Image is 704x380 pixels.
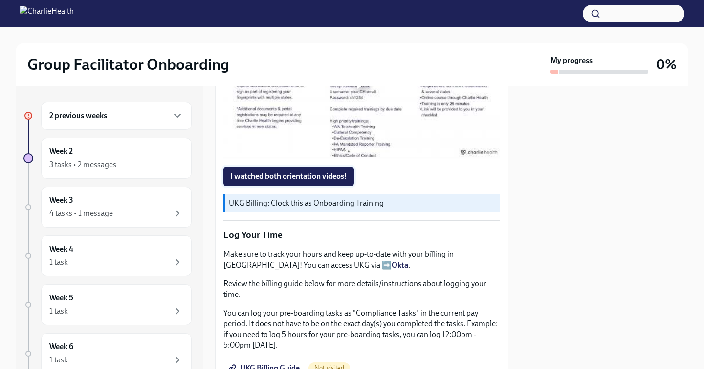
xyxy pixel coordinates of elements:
h6: Week 5 [49,293,73,303]
div: 1 task [49,355,68,365]
h6: Week 6 [49,341,73,352]
h6: Week 3 [49,195,73,206]
p: Log Your Time [223,229,500,241]
div: 2 previous weeks [41,102,192,130]
a: Week 51 task [23,284,192,325]
p: Review the billing guide below for more details/instructions about logging your time. [223,278,500,300]
a: Week 61 task [23,333,192,374]
strong: My progress [550,55,593,66]
p: You can log your pre-boarding tasks as "Compliance Tasks" in the current pay period. It does not ... [223,308,500,351]
a: Week 41 task [23,235,192,276]
button: I watched both orientation videos! [223,167,354,186]
p: Make sure to track your hours and keep up-to-date with your billing in [GEOGRAPHIC_DATA]! You can... [223,249,500,271]
h3: 0% [656,56,677,73]
a: Week 23 tasks • 2 messages [23,138,192,179]
h6: Week 2 [49,146,73,157]
div: 1 task [49,306,68,317]
a: Week 34 tasks • 1 message [23,187,192,228]
img: CharlieHealth [20,6,74,21]
div: 3 tasks • 2 messages [49,159,116,170]
div: 4 tasks • 1 message [49,208,113,219]
span: Not visited [308,364,350,372]
div: 1 task [49,257,68,268]
h6: 2 previous weeks [49,110,107,121]
a: Okta [392,260,408,270]
a: UKG Billing Guide [223,359,307,378]
h2: Group Facilitator Onboarding [27,55,229,74]
p: UKG Billing: Clock this as Onboarding Training [229,198,496,209]
span: UKG Billing Guide [230,363,300,373]
span: I watched both orientation videos! [230,171,347,181]
h6: Week 4 [49,244,73,254]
